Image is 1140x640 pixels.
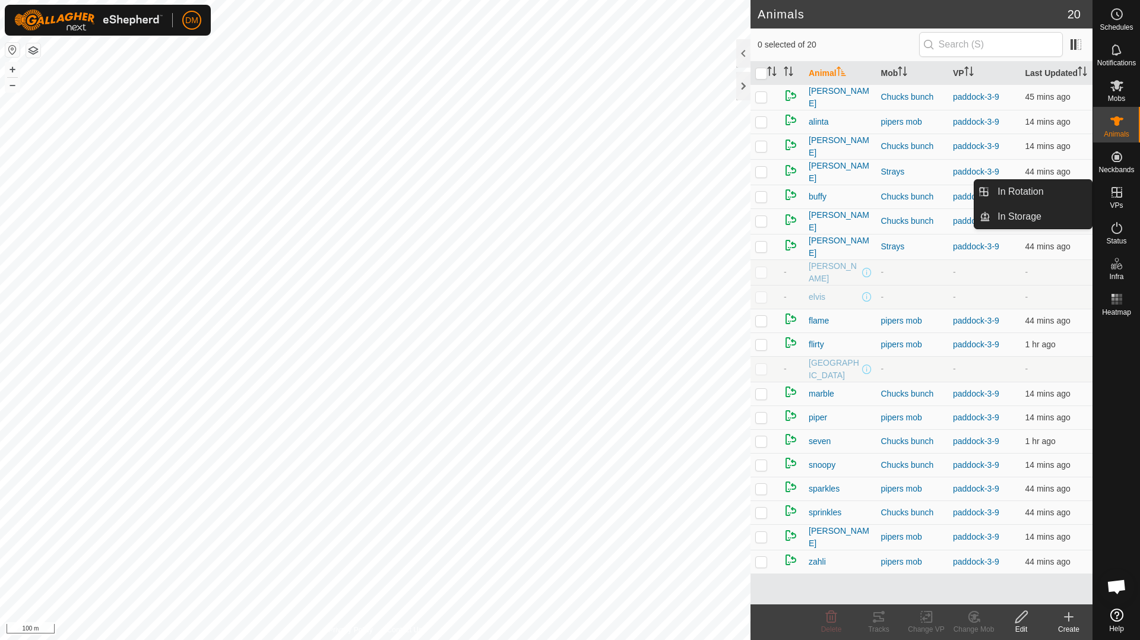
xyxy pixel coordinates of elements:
p-sorticon: Activate to sort [784,68,793,78]
p-sorticon: Activate to sort [964,68,974,78]
img: Gallagher Logo [14,9,163,31]
span: Notifications [1097,59,1136,66]
div: Chucks bunch [881,435,944,448]
app-display-virtual-paddock-transition: - [953,267,956,277]
a: In Rotation [990,180,1092,204]
img: returning on [784,238,798,252]
a: paddock-3-9 [953,389,999,398]
app-display-virtual-paddock-transition: - [953,292,956,302]
a: paddock-3-9 [953,141,999,151]
span: flame [809,315,829,327]
div: Chucks bunch [881,459,944,471]
span: 16 Sept 2025, 8:36 pm [1025,460,1071,470]
span: [GEOGRAPHIC_DATA] [809,357,860,382]
button: – [5,78,20,92]
li: In Rotation [974,180,1092,204]
a: paddock-3-9 [953,508,999,517]
li: In Storage [974,205,1092,229]
div: pipers mob [881,315,944,327]
img: returning on [784,385,798,399]
div: Open chat [1099,569,1135,604]
span: alinta [809,116,828,128]
div: Strays [881,166,944,178]
div: Chucks bunch [881,388,944,400]
app-display-virtual-paddock-transition: - [953,364,956,373]
span: 16 Sept 2025, 8:36 pm [1025,389,1071,398]
span: - [784,292,787,302]
div: Change VP [902,624,950,635]
span: 16 Sept 2025, 8:06 pm [1025,242,1071,251]
h2: Animals [758,7,1068,21]
span: VPs [1110,202,1123,209]
span: - [784,364,787,373]
div: pipers mob [881,411,944,424]
span: 0 selected of 20 [758,39,919,51]
p-sorticon: Activate to sort [898,68,907,78]
a: paddock-3-9 [953,532,999,541]
span: elvis [809,291,825,303]
div: Chucks bunch [881,215,944,227]
th: Last Updated [1021,62,1093,85]
a: Help [1093,604,1140,637]
img: returning on [784,335,798,350]
a: paddock-3-9 [953,460,999,470]
input: Search (S) [919,32,1063,57]
div: Chucks bunch [881,91,944,103]
span: snoopy [809,459,835,471]
span: [PERSON_NAME] [809,160,872,185]
div: - [881,266,944,278]
span: In Rotation [997,185,1043,199]
div: Chucks bunch [881,506,944,519]
span: 16 Sept 2025, 8:06 pm [1025,508,1071,517]
th: VP [948,62,1021,85]
div: Change Mob [950,624,997,635]
img: returning on [784,312,798,326]
span: sprinkles [809,506,841,519]
a: paddock-3-9 [953,436,999,446]
span: [PERSON_NAME] [809,85,872,110]
span: Delete [821,625,842,633]
span: Help [1109,625,1124,632]
span: [PERSON_NAME] [809,209,872,234]
a: paddock-3-9 [953,557,999,566]
div: Strays [881,240,944,253]
a: paddock-3-9 [953,92,999,102]
div: pipers mob [881,531,944,543]
a: Privacy Policy [328,625,373,635]
th: Animal [804,62,876,85]
img: returning on [784,553,798,567]
p-sorticon: Activate to sort [837,68,846,78]
span: 16 Sept 2025, 8:36 pm [1025,532,1071,541]
span: Schedules [1100,24,1133,31]
span: Infra [1109,273,1123,280]
th: Mob [876,62,949,85]
a: Contact Us [387,625,422,635]
span: flirty [809,338,824,351]
span: 16 Sept 2025, 8:06 pm [1025,557,1071,566]
a: paddock-3-9 [953,117,999,126]
img: returning on [784,503,798,518]
a: paddock-3-9 [953,167,999,176]
img: returning on [784,432,798,446]
div: - [881,291,944,303]
button: Reset Map [5,43,20,57]
img: returning on [784,188,798,202]
button: Map Layers [26,43,40,58]
a: paddock-3-9 [953,316,999,325]
div: pipers mob [881,338,944,351]
span: 16 Sept 2025, 8:36 pm [1025,413,1071,422]
img: returning on [784,408,798,423]
img: returning on [784,163,798,178]
img: returning on [784,456,798,470]
div: pipers mob [881,483,944,495]
a: paddock-3-9 [953,216,999,226]
img: returning on [784,113,798,127]
span: 16 Sept 2025, 8:06 pm [1025,92,1071,102]
img: returning on [784,480,798,494]
p-sorticon: Activate to sort [767,68,777,78]
div: Chucks bunch [881,140,944,153]
a: paddock-3-9 [953,340,999,349]
a: paddock-3-9 [953,192,999,201]
div: pipers mob [881,116,944,128]
span: 16 Sept 2025, 8:06 pm [1025,316,1071,325]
